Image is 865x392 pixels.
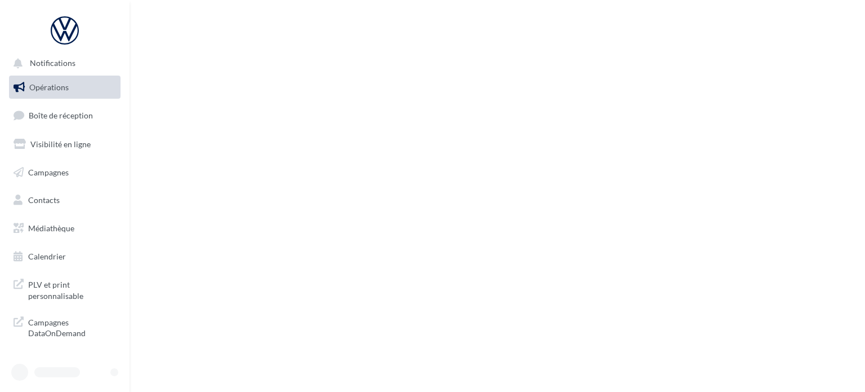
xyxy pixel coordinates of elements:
a: Visibilité en ligne [7,133,123,156]
span: Contacts [28,195,60,205]
a: Campagnes [7,161,123,184]
span: Opérations [29,82,69,92]
span: Boîte de réception [29,111,93,120]
a: Opérations [7,76,123,99]
a: Campagnes DataOnDemand [7,310,123,343]
a: Boîte de réception [7,103,123,127]
span: Calendrier [28,252,66,261]
a: Médiathèque [7,217,123,240]
a: Contacts [7,188,123,212]
span: Campagnes DataOnDemand [28,315,116,339]
span: PLV et print personnalisable [28,277,116,301]
span: Médiathèque [28,223,74,233]
span: Campagnes [28,167,69,177]
a: PLV et print personnalisable [7,272,123,306]
span: Visibilité en ligne [30,139,91,149]
span: Notifications [30,59,75,68]
a: Calendrier [7,245,123,268]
